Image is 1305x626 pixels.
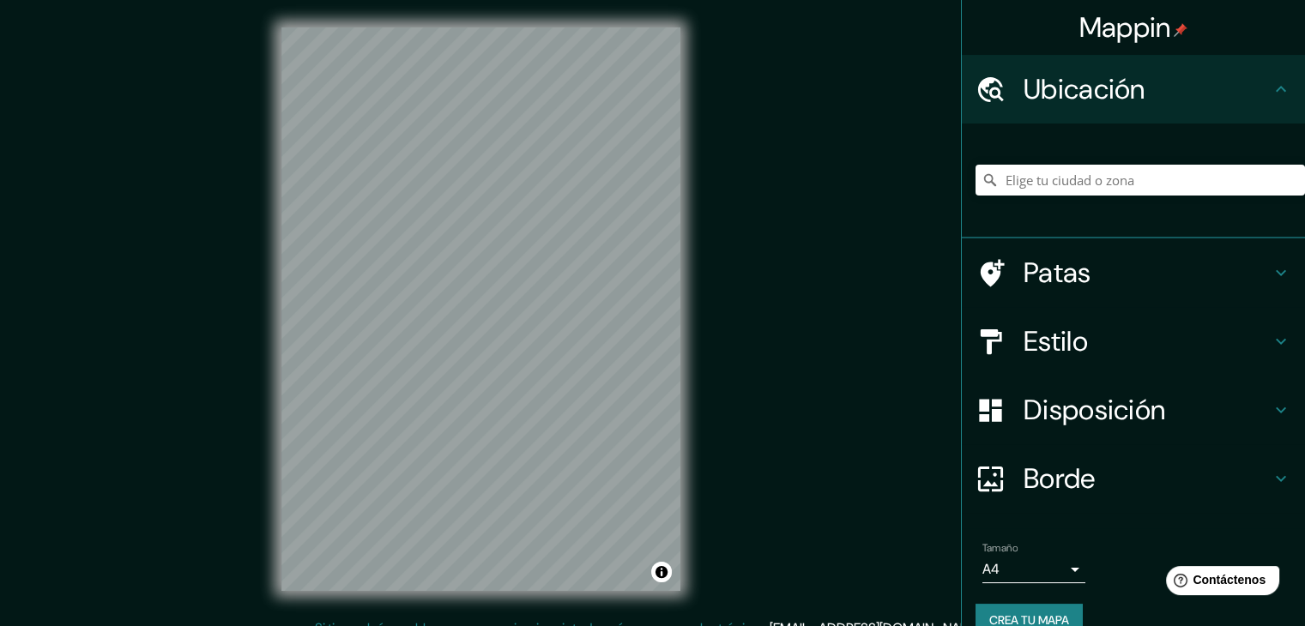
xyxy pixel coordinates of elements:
div: Borde [962,444,1305,513]
font: A4 [982,560,1000,578]
font: Disposición [1024,392,1165,428]
font: Estilo [1024,323,1088,359]
input: Elige tu ciudad o zona [976,165,1305,196]
font: Ubicación [1024,71,1145,107]
div: Patas [962,238,1305,307]
div: Estilo [962,307,1305,376]
font: Tamaño [982,541,1018,555]
div: Ubicación [962,55,1305,123]
canvas: Mapa [281,27,680,591]
font: Mappin [1079,9,1171,45]
font: Borde [1024,460,1096,497]
img: pin-icon.png [1174,23,1187,37]
div: Disposición [962,376,1305,444]
div: A4 [982,556,1085,583]
iframe: Lanzador de widgets de ayuda [1152,559,1286,607]
button: Activar o desactivar atribución [651,562,672,582]
font: Patas [1024,255,1091,291]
